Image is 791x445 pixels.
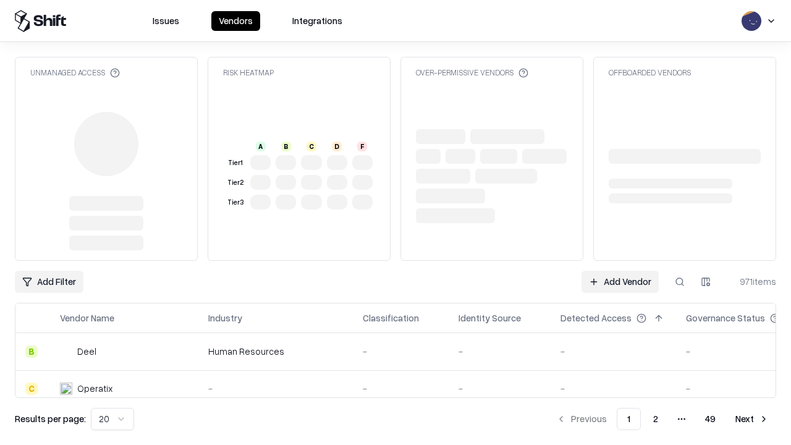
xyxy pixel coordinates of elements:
img: Operatix [60,383,72,395]
div: Identity Source [459,311,521,324]
button: 1 [617,408,641,430]
div: D [332,142,342,151]
div: B [281,142,291,151]
div: B [25,345,38,358]
div: - [363,345,439,358]
div: - [560,382,666,395]
img: Deel [60,345,72,358]
div: 971 items [727,275,776,288]
a: Add Vendor [582,271,659,293]
div: Unmanaged Access [30,67,120,78]
div: A [256,142,266,151]
p: Results per page: [15,412,86,425]
button: 2 [643,408,668,430]
div: Risk Heatmap [223,67,274,78]
div: Over-Permissive Vendors [416,67,528,78]
div: Governance Status [686,311,765,324]
button: 49 [695,408,725,430]
button: Next [728,408,776,430]
div: Tier 1 [226,158,245,168]
div: Classification [363,311,419,324]
div: - [560,345,666,358]
div: - [363,382,439,395]
div: Deel [77,345,96,358]
button: Integrations [285,11,350,31]
div: Industry [208,311,242,324]
div: Vendor Name [60,311,114,324]
div: C [307,142,316,151]
div: C [25,383,38,395]
div: Offboarded Vendors [609,67,691,78]
div: Operatix [77,382,112,395]
button: Issues [145,11,187,31]
nav: pagination [549,408,776,430]
div: Tier 3 [226,197,245,208]
div: F [357,142,367,151]
div: - [459,345,541,358]
div: - [208,382,343,395]
div: Human Resources [208,345,343,358]
div: Tier 2 [226,177,245,188]
button: Vendors [211,11,260,31]
div: - [459,382,541,395]
button: Add Filter [15,271,83,293]
div: Detected Access [560,311,632,324]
